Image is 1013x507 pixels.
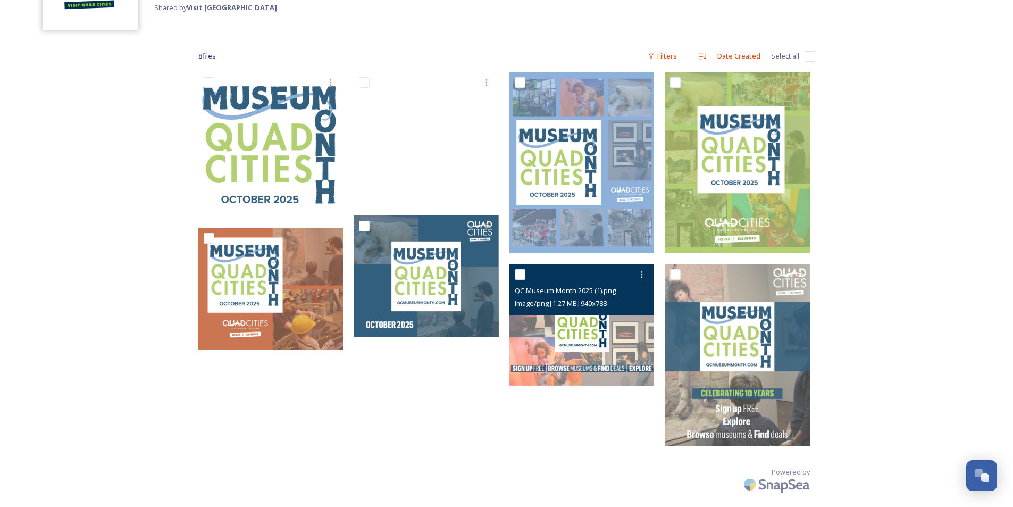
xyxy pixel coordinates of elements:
iframe: msdoc-iframe [354,72,499,205]
span: QC Museum Month 2025 (1).png [515,286,616,295]
img: SnapSea Logo [741,472,815,497]
span: Select all [771,51,799,61]
span: Powered by [772,467,810,477]
strong: Visit [GEOGRAPHIC_DATA] [187,3,277,12]
img: QC Museum Month Insta 2 (2).png [509,72,655,253]
div: Filters [642,46,682,67]
img: QC Museum Month 2025 (1).png [509,264,655,386]
img: QCMuseum Month Insta (2).png [665,72,810,253]
div: Date Created [712,46,766,67]
img: 2025 Museum Month logo.png [198,72,344,217]
span: image/png | 1.27 MB | 940 x 788 [515,298,607,308]
span: 8 file s [198,51,216,61]
img: QC Museum Month FB (1).png [198,228,344,350]
img: QC Museum Month FB 2 (2).png [354,215,499,337]
button: Open Chat [966,460,997,491]
span: Shared by [154,3,277,12]
img: QC Museum Month 2025 (1).png [665,264,810,445]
